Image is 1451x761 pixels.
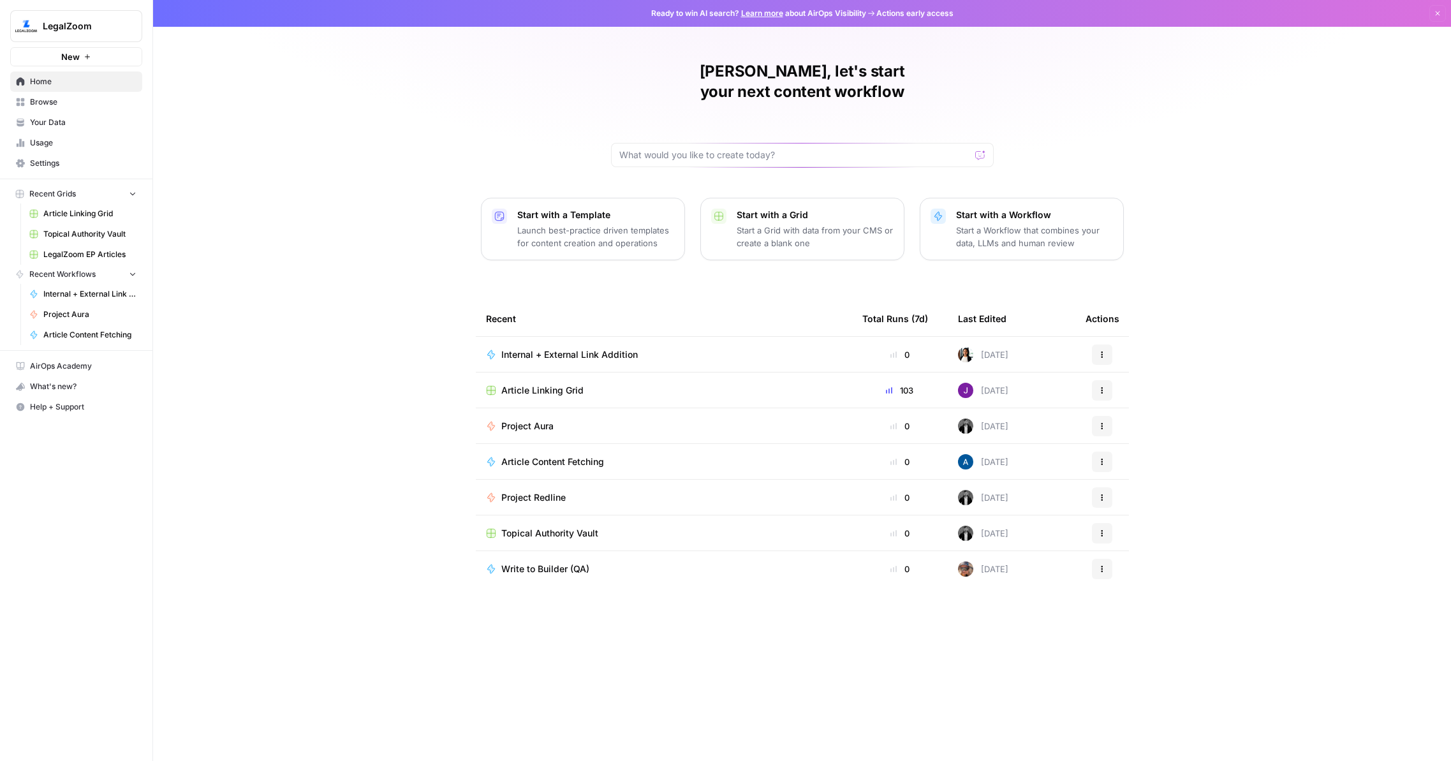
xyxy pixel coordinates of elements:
div: 0 [862,491,938,504]
button: Start with a TemplateLaunch best-practice driven templates for content creation and operations [481,198,685,260]
span: New [61,50,80,63]
span: Article Linking Grid [43,208,136,219]
span: LegalZoom [43,20,120,33]
p: Start with a Workflow [956,209,1113,221]
span: Internal + External Link Addition [501,348,638,361]
div: Recent [486,301,842,336]
a: AirOps Academy [10,356,142,376]
img: nj1ssy6o3lyd6ijko0eoja4aphzn [958,383,973,398]
div: [DATE] [958,347,1008,362]
div: 0 [862,455,938,468]
div: 0 [862,420,938,432]
a: LegalZoom EP Articles [24,244,142,265]
span: Article Content Fetching [43,329,136,341]
span: Help + Support [30,401,136,413]
div: [DATE] [958,383,1008,398]
div: [DATE] [958,561,1008,577]
a: Internal + External Link Addition [24,284,142,304]
img: LegalZoom Logo [15,15,38,38]
img: xqjo96fmx1yk2e67jao8cdkou4un [958,347,973,362]
span: Article Linking Grid [501,384,584,397]
a: Article Content Fetching [486,455,842,468]
a: Home [10,71,142,92]
input: What would you like to create today? [619,149,970,161]
button: Help + Support [10,397,142,417]
div: [DATE] [958,454,1008,469]
a: Topical Authority Vault [486,527,842,540]
span: Recent Workflows [29,269,96,280]
div: Total Runs (7d) [862,301,928,336]
a: Project Aura [486,420,842,432]
a: Browse [10,92,142,112]
span: AirOps Academy [30,360,136,372]
a: Project Redline [486,491,842,504]
button: Recent Workflows [10,265,142,284]
a: Topical Authority Vault [24,224,142,244]
p: Start a Grid with data from your CMS or create a blank one [737,224,894,249]
a: Article Linking Grid [24,203,142,224]
div: What's new? [11,377,142,396]
span: Settings [30,158,136,169]
img: agqtm212c27aeosmjiqx3wzecrl1 [958,526,973,541]
span: Project Redline [501,491,566,504]
span: LegalZoom EP Articles [43,249,136,260]
span: Ready to win AI search? about AirOps Visibility [651,8,866,19]
h1: [PERSON_NAME], let's start your next content workflow [611,61,994,102]
p: Start with a Template [517,209,674,221]
img: agqtm212c27aeosmjiqx3wzecrl1 [958,490,973,505]
div: 103 [862,384,938,397]
div: [DATE] [958,526,1008,541]
a: Usage [10,133,142,153]
p: Start a Workflow that combines your data, LLMs and human review [956,224,1113,249]
span: Home [30,76,136,87]
span: Browse [30,96,136,108]
button: What's new? [10,376,142,397]
a: Your Data [10,112,142,133]
button: Start with a WorkflowStart a Workflow that combines your data, LLMs and human review [920,198,1124,260]
span: Actions early access [876,8,954,19]
p: Launch best-practice driven templates for content creation and operations [517,224,674,249]
img: agqtm212c27aeosmjiqx3wzecrl1 [958,418,973,434]
img: he81ibor8lsei4p3qvg4ugbvimgp [958,454,973,469]
span: Usage [30,137,136,149]
span: Topical Authority Vault [43,228,136,240]
span: Topical Authority Vault [501,527,598,540]
span: Write to Builder (QA) [501,563,589,575]
button: Start with a GridStart a Grid with data from your CMS or create a blank one [700,198,904,260]
span: Your Data [30,117,136,128]
button: New [10,47,142,66]
div: Last Edited [958,301,1006,336]
a: Write to Builder (QA) [486,563,842,575]
a: Internal + External Link Addition [486,348,842,361]
span: Project Aura [43,309,136,320]
a: Article Linking Grid [486,384,842,397]
div: [DATE] [958,418,1008,434]
span: Project Aura [501,420,554,432]
div: 0 [862,527,938,540]
button: Workspace: LegalZoom [10,10,142,42]
a: Project Aura [24,304,142,325]
a: Settings [10,153,142,174]
a: Article Content Fetching [24,325,142,345]
span: Internal + External Link Addition [43,288,136,300]
div: 0 [862,348,938,361]
div: 0 [862,563,938,575]
a: Learn more [741,8,783,18]
div: Actions [1086,301,1119,336]
p: Start with a Grid [737,209,894,221]
span: Recent Grids [29,188,76,200]
div: [DATE] [958,490,1008,505]
button: Recent Grids [10,184,142,203]
span: Article Content Fetching [501,455,604,468]
img: 6gbhizg75jsx2iigq51esfa73fel [958,561,973,577]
